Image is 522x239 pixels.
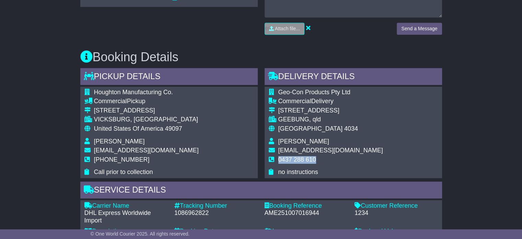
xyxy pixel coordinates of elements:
span: [PERSON_NAME] [94,138,145,145]
span: Call prior to collection [94,169,153,175]
span: [PHONE_NUMBER] [94,156,150,163]
div: [STREET_ADDRESS] [94,107,199,115]
div: Customer Reference [355,202,438,210]
div: Pickup [94,98,199,105]
span: 0437 288 610 [278,156,316,163]
button: Send a Message [397,23,442,35]
div: Description [84,228,168,235]
div: Declared Value [355,228,438,235]
h3: Booking Details [80,50,442,64]
span: [GEOGRAPHIC_DATA] [278,125,343,132]
span: Commercial [94,98,127,105]
span: [EMAIL_ADDRESS][DOMAIN_NAME] [94,147,199,154]
div: Insurance [265,228,348,235]
div: Booking Date [174,228,258,235]
div: AME251007016944 [265,209,348,217]
div: Tracking Number [174,202,258,210]
div: DHL Express Worldwide Import [84,209,168,224]
span: Houghton Manufacturing Co. [94,89,173,96]
span: 4034 [344,125,358,132]
span: no instructions [278,169,318,175]
span: © One World Courier 2025. All rights reserved. [91,231,190,237]
div: Delivery Details [265,68,442,87]
div: Booking Reference [265,202,348,210]
span: Commercial [278,98,311,105]
span: [EMAIL_ADDRESS][DOMAIN_NAME] [278,147,383,154]
div: GEEBUNG, qld [278,116,383,123]
div: Delivery [278,98,383,105]
span: [PERSON_NAME] [278,138,329,145]
div: 1086962822 [174,209,258,217]
span: 49097 [165,125,182,132]
div: VICKSBURG, [GEOGRAPHIC_DATA] [94,116,199,123]
span: United States Of America [94,125,163,132]
div: Pickup Details [80,68,258,87]
div: [STREET_ADDRESS] [278,107,383,115]
div: Carrier Name [84,202,168,210]
span: Geo-Con Products Pty Ltd [278,89,350,96]
div: 1234 [355,209,438,217]
div: Service Details [80,182,442,200]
